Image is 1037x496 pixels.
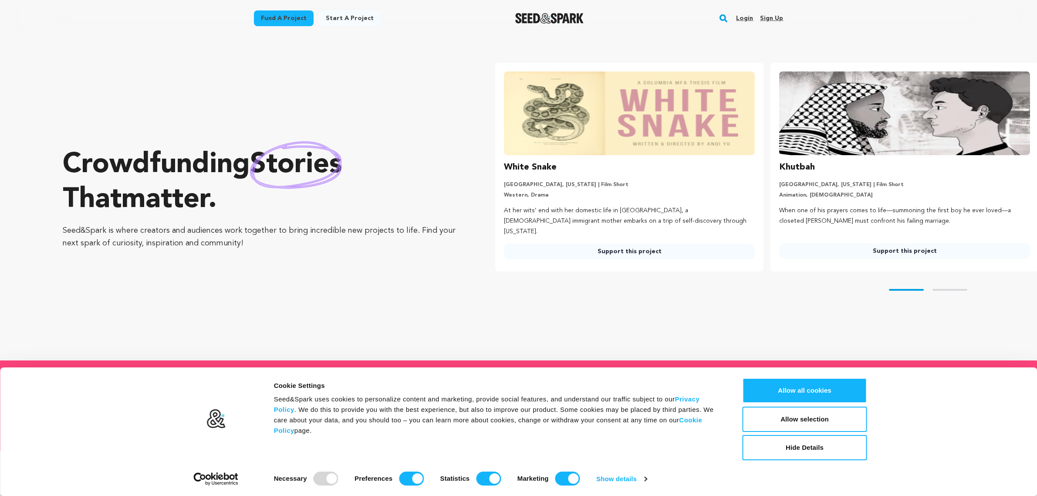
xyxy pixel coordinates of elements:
h3: Khutbah [779,160,815,174]
button: Hide Details [743,435,867,460]
span: matter [122,186,208,214]
p: At her wits’ end with her domestic life in [GEOGRAPHIC_DATA], a [DEMOGRAPHIC_DATA] immigrant moth... [504,206,755,237]
a: Start a project [319,10,381,26]
img: White Snake image [504,71,755,155]
strong: Statistics [440,475,470,482]
p: When one of his prayers comes to life—summoning the first boy he ever loved—a closeted [PERSON_NA... [779,206,1030,227]
a: Show details [596,472,647,486]
strong: Marketing [517,475,549,482]
img: hand sketched image [250,141,342,189]
img: Khutbah image [779,71,1030,155]
p: Western, Drama [504,192,755,199]
strong: Preferences [355,475,392,482]
a: Seed&Spark Homepage [515,13,584,24]
img: logo [206,409,226,429]
p: [GEOGRAPHIC_DATA], [US_STATE] | Film Short [779,181,1030,188]
a: Support this project [504,244,755,259]
a: Support this project [779,243,1030,259]
p: Seed&Spark is where creators and audiences work together to bring incredible new projects to life... [63,224,460,250]
div: Seed&Spark uses cookies to personalize content and marketing, provide social features, and unders... [274,394,723,436]
button: Allow selection [743,407,867,432]
a: Login [736,11,753,25]
button: Allow all cookies [743,378,867,403]
p: Animation, [DEMOGRAPHIC_DATA] [779,192,1030,199]
p: [GEOGRAPHIC_DATA], [US_STATE] | Film Short [504,181,755,188]
a: Sign up [760,11,783,25]
h3: White Snake [504,160,557,174]
a: Fund a project [254,10,314,26]
strong: Necessary [274,475,307,482]
div: Cookie Settings [274,380,723,391]
img: Seed&Spark Logo Dark Mode [515,13,584,24]
p: Crowdfunding that . [63,148,460,217]
a: Usercentrics Cookiebot - opens in a new window [178,472,254,486]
